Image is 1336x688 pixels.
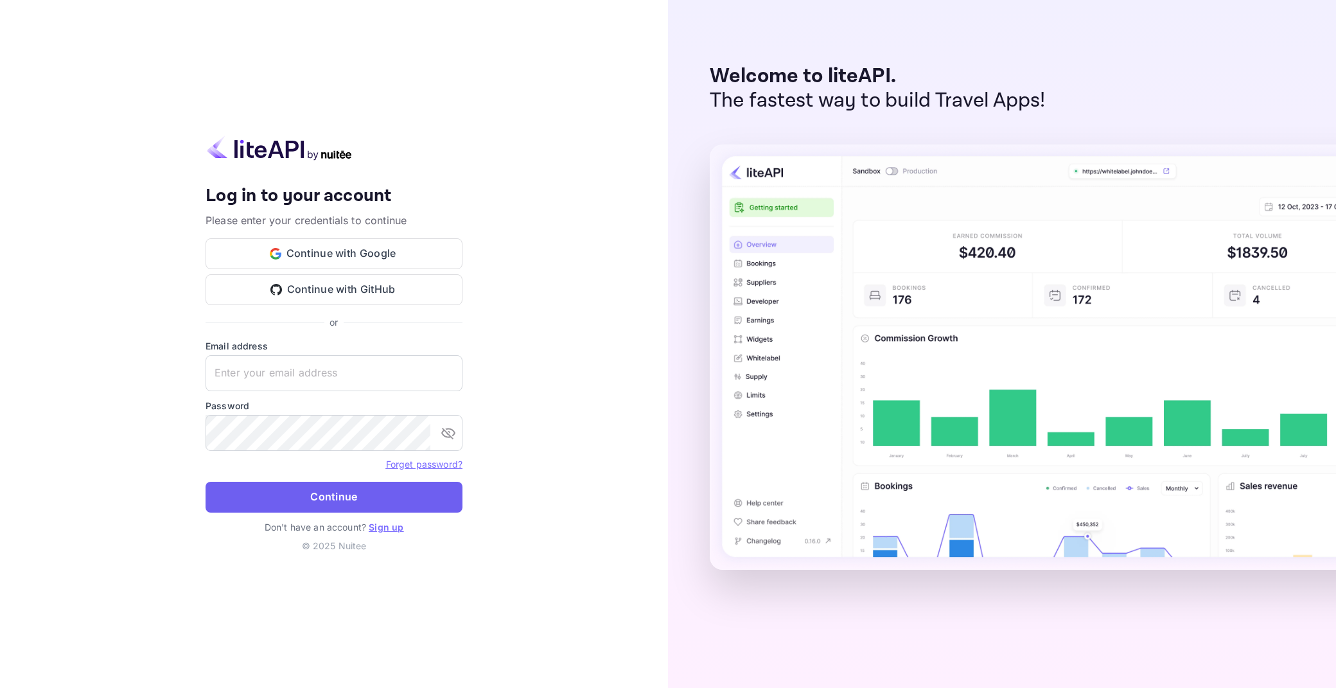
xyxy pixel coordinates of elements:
[206,339,462,353] label: Email address
[206,355,462,391] input: Enter your email address
[206,520,462,534] p: Don't have an account?
[386,457,462,470] a: Forget password?
[206,238,462,269] button: Continue with Google
[206,213,462,228] p: Please enter your credentials to continue
[435,420,461,446] button: toggle password visibility
[206,482,462,513] button: Continue
[206,136,353,161] img: liteapi
[710,64,1046,89] p: Welcome to liteAPI.
[369,522,403,533] a: Sign up
[710,89,1046,113] p: The fastest way to build Travel Apps!
[330,315,338,329] p: or
[206,185,462,207] h4: Log in to your account
[206,274,462,305] button: Continue with GitHub
[206,399,462,412] label: Password
[206,539,462,552] p: © 2025 Nuitee
[386,459,462,470] a: Forget password?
